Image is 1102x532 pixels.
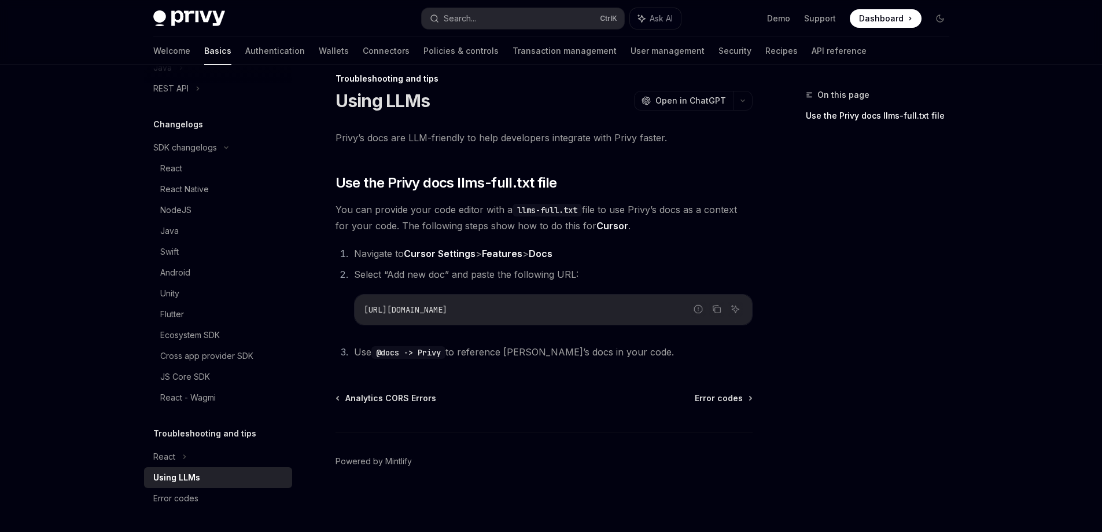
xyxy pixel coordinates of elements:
[709,302,724,317] button: Copy the contents from the code block
[144,467,292,488] a: Using LLMs
[144,262,292,283] a: Android
[153,37,190,65] a: Welcome
[804,13,836,24] a: Support
[529,248,552,259] strong: Docs
[153,450,175,464] div: React
[160,266,190,280] div: Android
[153,427,256,441] h5: Troubleshooting and tips
[444,12,476,25] div: Search...
[513,204,582,217] code: llms-full.txt
[153,471,200,485] div: Using LLMs
[728,302,743,317] button: Ask AI
[144,325,292,346] a: Ecosystem SDK
[245,37,305,65] a: Authentication
[319,37,349,65] a: Wallets
[160,162,182,175] div: React
[336,90,430,111] h1: Using LLMs
[144,346,292,366] a: Cross app provider SDK
[931,9,949,28] button: Toggle dark mode
[160,182,209,196] div: React Native
[160,391,216,405] div: React - Wagmi
[144,283,292,304] a: Unity
[153,118,203,131] h5: Changelogs
[354,248,552,259] span: Navigate to > >
[806,107,959,125] a: Use the Privy docs llms-full.txt file
[691,302,706,317] button: Report incorrect code
[144,241,292,262] a: Swift
[422,8,624,29] button: Search...CtrlK
[718,37,751,65] a: Security
[345,392,436,404] span: Analytics CORS Errors
[767,13,790,24] a: Demo
[695,392,751,404] a: Error codes
[765,37,798,65] a: Recipes
[144,387,292,408] a: React - Wagmi
[144,158,292,179] a: React
[336,456,412,467] a: Powered by Mintlify
[160,349,253,363] div: Cross app provider SDK
[513,37,617,65] a: Transaction management
[354,269,578,280] span: Select “Add new doc” and paste the following URL:
[153,82,189,96] div: REST API
[160,224,179,238] div: Java
[336,174,557,192] span: Use the Privy docs llms-full.txt file
[634,91,733,111] button: Open in ChatGPT
[160,328,220,342] div: Ecosystem SDK
[144,221,292,241] a: Java
[850,9,922,28] a: Dashboard
[144,488,292,509] a: Error codes
[859,13,904,24] span: Dashboard
[812,37,867,65] a: API reference
[630,8,681,29] button: Ask AI
[204,37,231,65] a: Basics
[153,10,225,27] img: dark logo
[160,203,191,217] div: NodeJS
[631,37,705,65] a: User management
[144,366,292,387] a: JS Core SDK
[354,346,674,358] span: Use to reference [PERSON_NAME]’s docs in your code.
[364,304,447,315] span: [URL][DOMAIN_NAME]
[650,13,673,24] span: Ask AI
[600,14,617,23] span: Ctrl K
[336,130,753,146] span: Privy’s docs are LLM-friendly to help developers integrate with Privy faster.
[371,346,445,359] code: @docs -> Privy
[153,141,217,155] div: SDK changelogs
[337,392,436,404] a: Analytics CORS Errors
[423,37,499,65] a: Policies & controls
[482,248,522,259] strong: Features
[695,392,743,404] span: Error codes
[144,179,292,200] a: React Native
[144,304,292,325] a: Flutter
[596,220,628,232] a: Cursor
[160,307,184,321] div: Flutter
[144,200,292,221] a: NodeJS
[336,73,753,85] div: Troubleshooting and tips
[153,491,198,505] div: Error codes
[160,245,179,259] div: Swift
[336,201,753,234] span: You can provide your code editor with a file to use Privy’s docs as a context for your code. The ...
[655,95,726,107] span: Open in ChatGPT
[160,370,210,384] div: JS Core SDK
[404,248,476,259] strong: Cursor Settings
[160,287,179,300] div: Unity
[363,37,410,65] a: Connectors
[817,88,869,102] span: On this page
